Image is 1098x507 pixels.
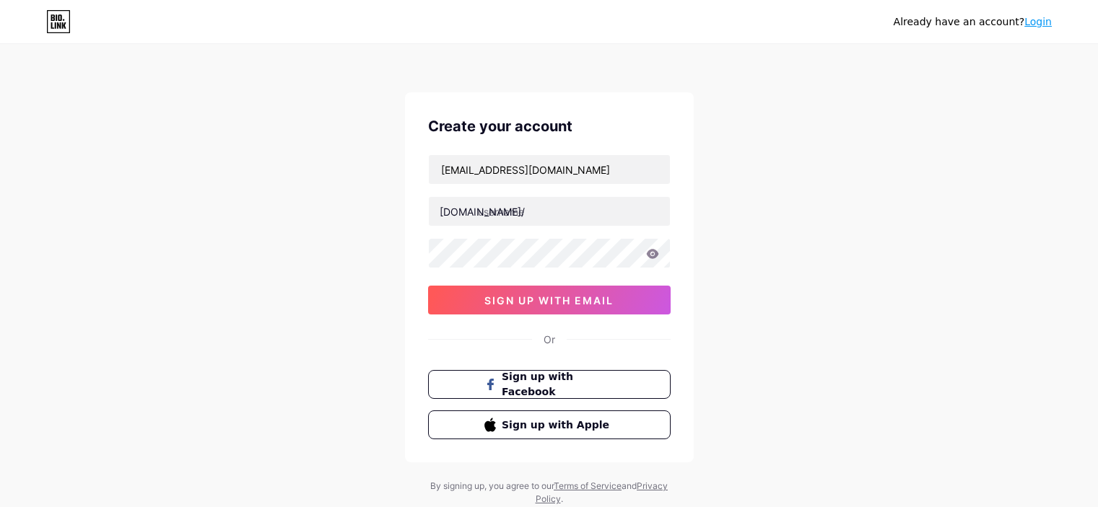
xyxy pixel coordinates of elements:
[502,369,614,400] span: Sign up with Facebook
[544,332,555,347] div: Or
[429,155,670,184] input: Email
[502,418,614,433] span: Sign up with Apple
[427,480,672,506] div: By signing up, you agree to our and .
[484,294,614,307] span: sign up with email
[894,14,1052,30] div: Already have an account?
[428,115,671,137] div: Create your account
[428,370,671,399] button: Sign up with Facebook
[554,480,622,491] a: Terms of Service
[440,204,525,219] div: [DOMAIN_NAME]/
[428,410,671,439] button: Sign up with Apple
[428,286,671,314] button: sign up with email
[429,197,670,226] input: username
[1024,16,1052,27] a: Login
